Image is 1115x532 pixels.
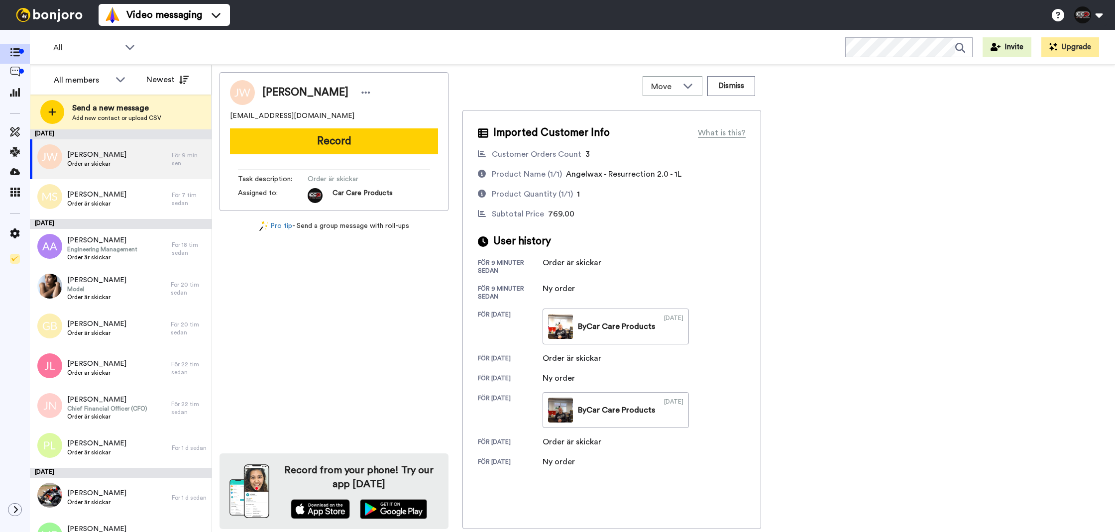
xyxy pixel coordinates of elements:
[478,311,543,344] div: för [DATE]
[492,148,581,160] div: Customer Orders Count
[72,114,161,122] span: Add new contact or upload CSV
[543,392,689,428] a: ByCar Care Products[DATE]
[67,488,126,498] span: [PERSON_NAME]
[478,458,543,468] div: för [DATE]
[30,129,212,139] div: [DATE]
[12,8,87,22] img: bj-logo-header-white.svg
[478,354,543,364] div: för [DATE]
[664,314,683,339] div: [DATE]
[37,234,62,259] img: aa.png
[10,254,20,264] img: Checklist.svg
[492,208,544,220] div: Subtotal Price
[171,281,207,297] div: För 20 tim sedan
[585,150,590,158] span: 3
[983,37,1031,57] button: Invite
[478,374,543,384] div: för [DATE]
[259,221,268,231] img: magic-wand.svg
[37,184,62,209] img: ms.png
[478,285,543,301] div: för 9 minuter sedan
[492,188,573,200] div: Product Quantity (1/1)
[291,499,350,519] img: appstore
[543,372,592,384] div: Ny order
[230,111,354,121] span: [EMAIL_ADDRESS][DOMAIN_NAME]
[67,285,126,293] span: Model
[67,329,126,337] span: Order är skickar
[67,369,126,377] span: Order är skickar
[172,494,207,502] div: För 1 d sedan
[308,174,402,184] span: Order är skickar
[172,444,207,452] div: För 1 d sedan
[37,483,62,508] img: b2052e6c-597c-4d22-9312-3ad409cc945b.jpg
[54,74,111,86] div: All members
[37,144,62,169] img: jw.png
[37,274,62,299] img: b06978d8-3b36-4deb-8608-e86db1a18232.jpg
[105,7,120,23] img: vm-color.svg
[53,42,120,54] span: All
[360,499,427,519] img: playstore
[67,235,137,245] span: [PERSON_NAME]
[543,257,601,269] div: Order är skickar
[492,168,562,180] div: Product Name (1/1)
[172,151,207,167] div: För 9 min sen
[548,314,573,339] img: c2901d88-78f7-4d68-9539-81e19149ab39-thumb.jpg
[37,314,62,338] img: gb.png
[478,394,543,428] div: för [DATE]
[651,81,678,93] span: Move
[229,464,269,518] img: download
[67,498,126,506] span: Order är skickar
[126,8,202,22] span: Video messaging
[478,438,543,448] div: för [DATE]
[279,463,439,491] h4: Record from your phone! Try our app [DATE]
[37,393,62,418] img: jn.png
[171,360,207,376] div: För 22 tim sedan
[67,405,147,413] span: Chief Financial Officer (CFO)
[72,102,161,114] span: Send a new message
[493,234,551,249] span: User history
[67,160,126,168] span: Order är skickar
[493,125,610,140] span: Imported Customer Info
[67,319,126,329] span: [PERSON_NAME]
[548,210,574,218] span: 769.00
[37,433,62,458] img: pl.png
[67,413,147,421] span: Order är skickar
[543,352,601,364] div: Order är skickar
[333,188,393,203] span: Car Care Products
[67,150,126,160] span: [PERSON_NAME]
[67,438,126,448] span: [PERSON_NAME]
[67,275,126,285] span: [PERSON_NAME]
[67,395,147,405] span: [PERSON_NAME]
[543,283,592,295] div: Ny order
[698,127,746,139] div: What is this?
[172,241,207,257] div: För 18 tim sedan
[139,70,196,90] button: Newest
[67,253,137,261] span: Order är skickar
[30,468,212,478] div: [DATE]
[238,188,308,203] span: Assigned to:
[67,200,126,208] span: Order är skickar
[259,221,292,231] a: Pro tip
[664,398,683,423] div: [DATE]
[707,76,755,96] button: Dismiss
[478,259,543,275] div: för 9 minuter sedan
[67,190,126,200] span: [PERSON_NAME]
[37,353,62,378] img: jl.png
[308,188,323,203] img: fa6b7fd4-c3c4-475b-9b20-179fad50db7e-1719390291.jpg
[543,309,689,344] a: ByCar Care Products[DATE]
[577,190,580,198] span: 1
[262,85,348,100] span: [PERSON_NAME]
[230,128,438,154] button: Record
[171,320,207,336] div: För 20 tim sedan
[543,436,601,448] div: Order är skickar
[30,219,212,229] div: [DATE]
[548,398,573,423] img: a45c6f3a-c3c8-459b-b902-1c4b530ef823-thumb.jpg
[67,359,126,369] span: [PERSON_NAME]
[578,404,655,416] div: By Car Care Products
[238,174,308,184] span: Task description :
[230,80,255,105] img: Image of Joakim Wakander
[566,170,681,178] span: Angelwax - Resurrection 2.0 - 1L
[1041,37,1099,57] button: Upgrade
[543,456,592,468] div: Ny order
[220,221,448,231] div: - Send a group message with roll-ups
[172,191,207,207] div: För 7 tim sedan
